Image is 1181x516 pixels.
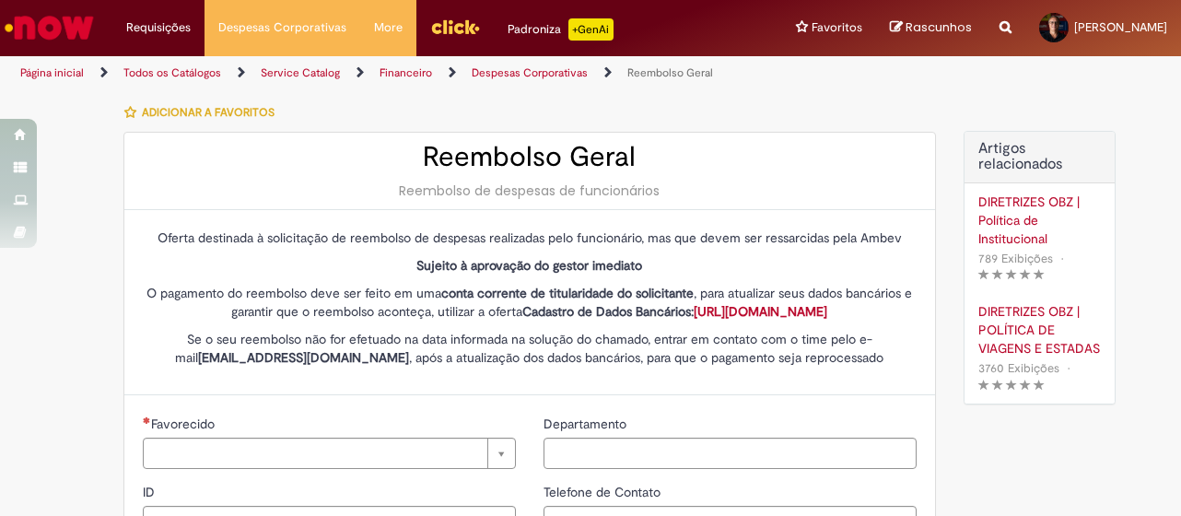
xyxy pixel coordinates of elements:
[143,182,917,200] div: Reembolso de despesas de funcionários
[978,193,1101,248] a: DIRETRIZES OBZ | Política de Institucional
[123,93,285,132] button: Adicionar a Favoritos
[20,65,84,80] a: Página inicial
[568,18,614,41] p: +GenAi
[544,438,917,469] input: Departamento
[906,18,972,36] span: Rascunhos
[441,285,694,301] strong: conta corrente de titularidade do solicitante
[198,349,409,366] strong: [EMAIL_ADDRESS][DOMAIN_NAME]
[1074,19,1167,35] span: [PERSON_NAME]
[522,303,827,320] strong: Cadastro de Dados Bancários:
[143,330,917,367] p: Se o seu reembolso não for efetuado na data informada na solução do chamado, entrar em contato co...
[890,19,972,37] a: Rascunhos
[143,229,917,247] p: Oferta destinada à solicitação de reembolso de despesas realizadas pelo funcionário, mas que deve...
[978,360,1059,376] span: 3760 Exibições
[812,18,862,37] span: Favoritos
[374,18,403,37] span: More
[143,438,516,469] a: Limpar campo Favorecido
[143,142,917,172] h2: Reembolso Geral
[544,484,664,500] span: Telefone de Contato
[143,416,151,424] span: Necessários
[143,284,917,321] p: O pagamento do reembolso deve ser feito em uma , para atualizar seus dados bancários e garantir q...
[126,18,191,37] span: Requisições
[380,65,432,80] a: Financeiro
[1057,246,1068,271] span: •
[142,105,275,120] span: Adicionar a Favoritos
[261,65,340,80] a: Service Catalog
[978,302,1101,358] a: DIRETRIZES OBZ | POLÍTICA DE VIAGENS E ESTADAS
[978,141,1101,173] h3: Artigos relacionados
[694,303,827,320] a: [URL][DOMAIN_NAME]
[151,416,218,432] span: Necessários - Favorecido
[978,251,1053,266] span: 789 Exibições
[218,18,346,37] span: Despesas Corporativas
[544,416,630,432] span: Departamento
[416,257,642,274] strong: Sujeito à aprovação do gestor imediato
[1063,356,1074,381] span: •
[2,9,97,46] img: ServiceNow
[472,65,588,80] a: Despesas Corporativas
[123,65,221,80] a: Todos os Catálogos
[627,65,713,80] a: Reembolso Geral
[14,56,774,90] ul: Trilhas de página
[508,18,614,41] div: Padroniza
[430,13,480,41] img: click_logo_yellow_360x200.png
[143,484,158,500] span: ID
